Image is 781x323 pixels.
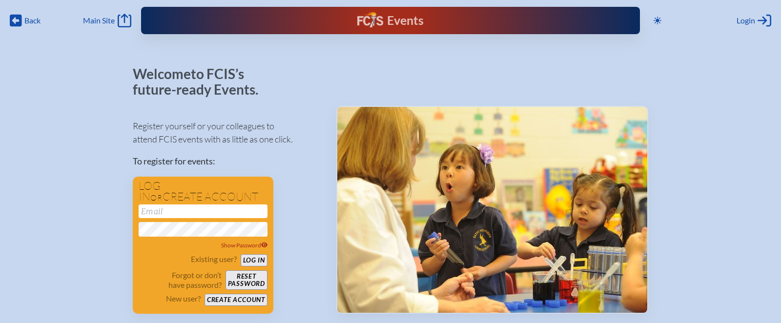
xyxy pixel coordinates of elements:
p: Register yourself or your colleagues to attend FCIS events with as little as one click. [133,120,321,146]
div: FCIS Events — Future ready [281,12,499,29]
button: Create account [205,294,267,306]
p: Forgot or don’t have password? [139,270,222,290]
span: Main Site [83,16,115,25]
button: Resetpassword [226,270,267,290]
button: Log in [241,254,267,266]
h1: Log in create account [139,181,267,202]
a: Main Site [83,14,131,27]
p: To register for events: [133,155,321,168]
span: Login [737,16,755,25]
p: Welcome to FCIS’s future-ready Events. [133,66,269,97]
span: or [150,193,163,202]
img: Events [337,107,647,313]
span: Show Password [221,242,268,249]
p: Existing user? [191,254,237,264]
input: Email [139,204,267,218]
span: Back [24,16,41,25]
p: New user? [166,294,201,303]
